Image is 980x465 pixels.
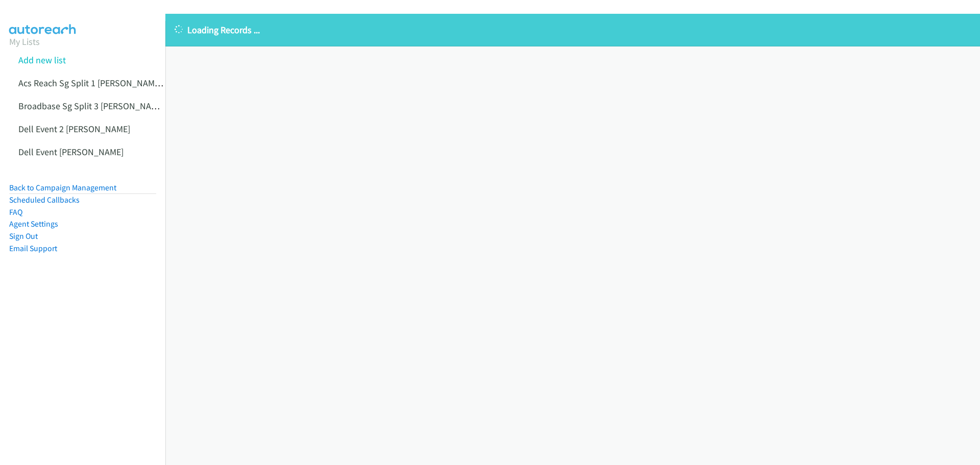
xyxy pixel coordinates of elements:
[9,183,116,192] a: Back to Campaign Management
[9,195,80,205] a: Scheduled Callbacks
[175,23,971,37] p: Loading Records ...
[18,100,165,112] a: Broadbase Sg Split 3 [PERSON_NAME]
[18,123,130,135] a: Dell Event 2 [PERSON_NAME]
[9,207,22,217] a: FAQ
[18,146,124,158] a: Dell Event [PERSON_NAME]
[18,54,66,66] a: Add new list
[9,243,57,253] a: Email Support
[9,231,38,241] a: Sign Out
[18,77,163,89] a: Acs Reach Sg Split 1 [PERSON_NAME]
[9,36,40,47] a: My Lists
[9,219,58,229] a: Agent Settings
